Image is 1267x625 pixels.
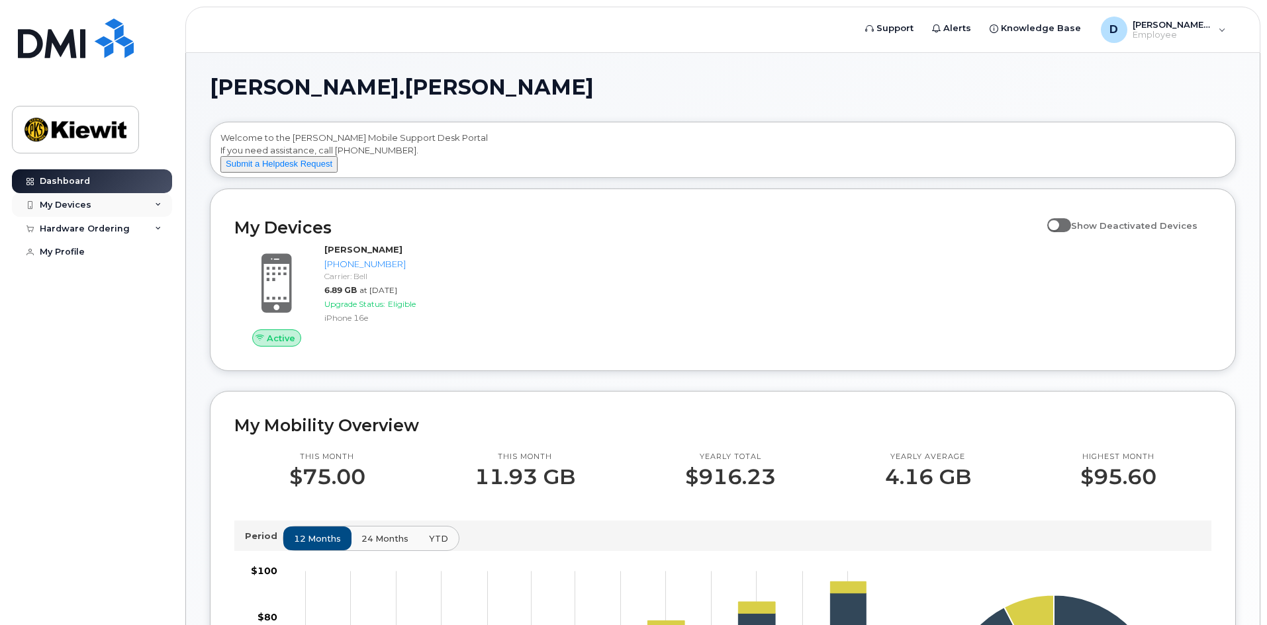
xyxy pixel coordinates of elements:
[234,415,1211,435] h2: My Mobility Overview
[289,452,365,462] p: This month
[324,299,385,309] span: Upgrade Status:
[267,332,295,345] span: Active
[1080,465,1156,489] p: $95.60
[685,465,776,489] p: $916.23
[324,285,357,295] span: 6.89 GB
[475,452,575,462] p: This month
[1209,567,1257,615] iframe: Messenger Launcher
[1080,452,1156,462] p: Highest month
[1047,213,1058,224] input: Show Deactivated Devices
[388,299,416,309] span: Eligible
[429,532,448,545] span: YTD
[1071,220,1197,231] span: Show Deactivated Devices
[324,244,402,255] strong: [PERSON_NAME]
[220,156,338,173] button: Submit a Helpdesk Request
[361,532,408,545] span: 24 months
[685,452,776,462] p: Yearly total
[210,77,594,97] span: [PERSON_NAME].[PERSON_NAME]
[245,530,283,542] p: Period
[220,132,1225,173] div: Welcome to the [PERSON_NAME] Mobile Support Desk Portal If you need assistance, call [PHONE_NUMBER].
[885,452,971,462] p: Yearly average
[324,312,461,323] div: iPhone 16e
[234,218,1041,237] h2: My Devices
[251,565,277,577] tspan: $100
[324,271,461,282] div: Carrier: Bell
[220,158,338,169] a: Submit a Helpdesk Request
[234,243,467,347] a: Active[PERSON_NAME][PHONE_NUMBER]Carrier: Bell6.89 GBat [DATE]Upgrade Status:EligibleiPhone 16e
[258,611,277,623] tspan: $80
[885,465,971,489] p: 4.16 GB
[289,465,365,489] p: $75.00
[324,258,461,271] div: [PHONE_NUMBER]
[359,285,397,295] span: at [DATE]
[475,465,575,489] p: 11.93 GB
